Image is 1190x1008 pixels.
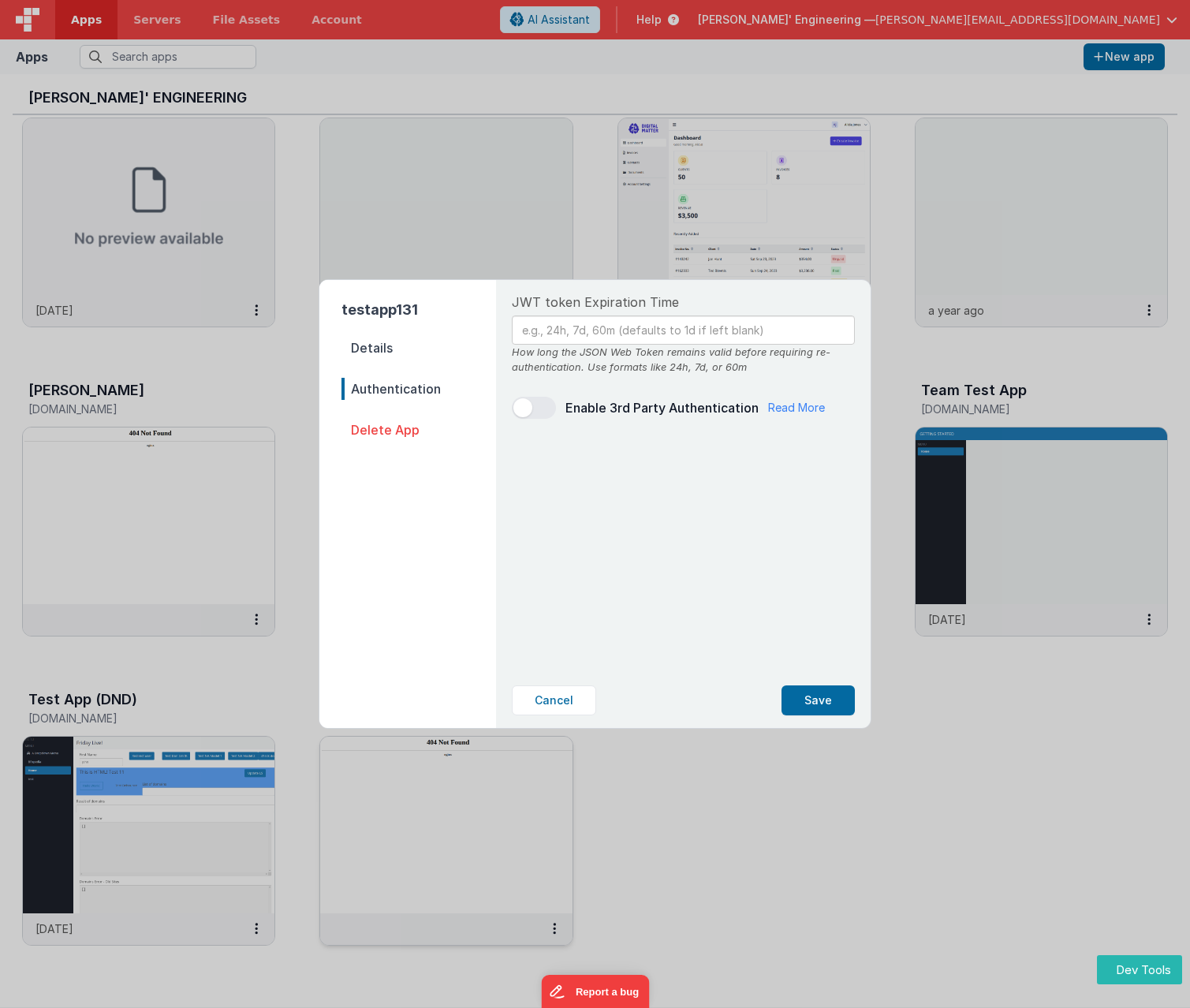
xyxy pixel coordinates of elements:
span: JWT token Expiration Time [512,293,679,312]
div: How long the JSON Web Token remains valid before requiring re-authentication. Use formats like 24... [512,345,855,375]
span: Authentication [341,378,496,400]
span: Enable 3rd Party Authentication [565,400,759,416]
span: Delete App [341,419,496,441]
iframe: Marker.io feedback button [541,975,649,1008]
button: Cancel [512,685,596,715]
a: Read More [768,400,825,416]
input: e.g., 24h, 7d, 60m (defaults to 1d if left blank) [512,315,855,345]
button: Dev Tools [1097,955,1182,984]
button: Save [782,685,855,715]
span: Details [341,337,496,359]
h2: testapp131 [341,299,496,321]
